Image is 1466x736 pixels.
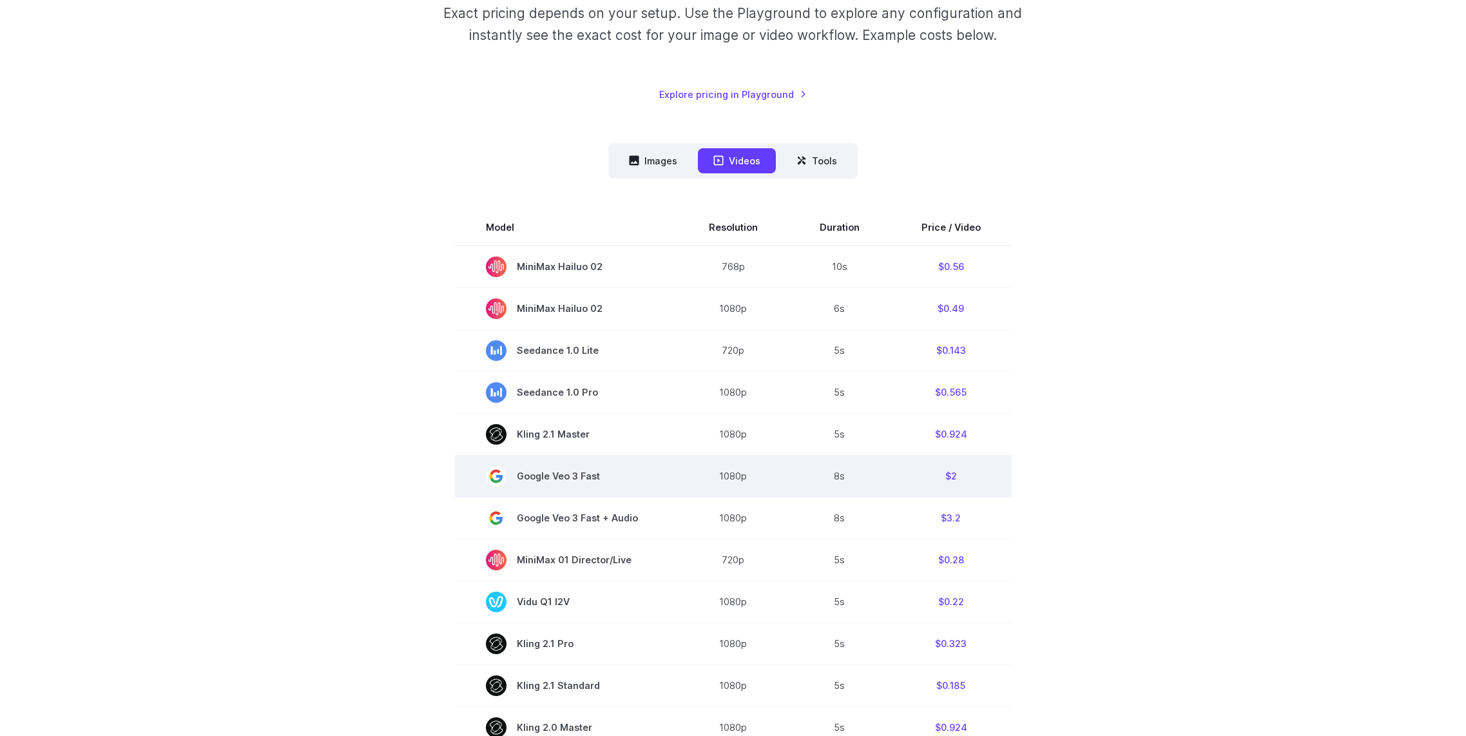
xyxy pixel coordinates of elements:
td: 1080p [678,455,789,497]
td: 1080p [678,413,789,455]
button: Tools [781,148,853,173]
td: 5s [789,581,891,623]
td: 1080p [678,623,789,664]
td: 720p [678,329,789,371]
span: MiniMax Hailuo 02 [486,257,647,277]
td: $0.565 [891,371,1012,413]
td: 1080p [678,664,789,706]
td: 1080p [678,287,789,329]
td: 720p [678,539,789,581]
button: Images [613,148,693,173]
td: 8s [789,497,891,539]
td: 5s [789,539,891,581]
span: Google Veo 3 Fast + Audio [486,508,647,528]
span: Seedance 1.0 Pro [486,382,647,403]
span: Seedance 1.0 Lite [486,340,647,361]
td: $0.185 [891,664,1012,706]
span: Google Veo 3 Fast [486,466,647,487]
td: $0.323 [891,623,1012,664]
th: Resolution [678,209,789,246]
td: $0.924 [891,413,1012,455]
td: 5s [789,664,891,706]
td: $0.22 [891,581,1012,623]
span: Vidu Q1 I2V [486,592,647,612]
td: 6s [789,287,891,329]
th: Duration [789,209,891,246]
th: Model [455,209,678,246]
td: $3.2 [891,497,1012,539]
td: 5s [789,371,891,413]
td: 5s [789,413,891,455]
td: 1080p [678,371,789,413]
td: 768p [678,246,789,288]
td: $0.49 [891,287,1012,329]
span: MiniMax Hailuo 02 [486,298,647,319]
span: Kling 2.1 Pro [486,634,647,654]
a: Explore pricing in Playground [659,87,807,102]
button: Videos [698,148,776,173]
td: 1080p [678,581,789,623]
td: 8s [789,455,891,497]
th: Price / Video [891,209,1012,246]
td: 10s [789,246,891,288]
span: MiniMax 01 Director/Live [486,550,647,570]
td: $0.28 [891,539,1012,581]
td: $0.56 [891,246,1012,288]
td: 5s [789,623,891,664]
p: Exact pricing depends on your setup. Use the Playground to explore any configuration and instantl... [419,3,1046,46]
td: 1080p [678,497,789,539]
td: 5s [789,329,891,371]
span: Kling 2.1 Master [486,424,647,445]
td: $2 [891,455,1012,497]
td: $0.143 [891,329,1012,371]
span: Kling 2.1 Standard [486,675,647,696]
